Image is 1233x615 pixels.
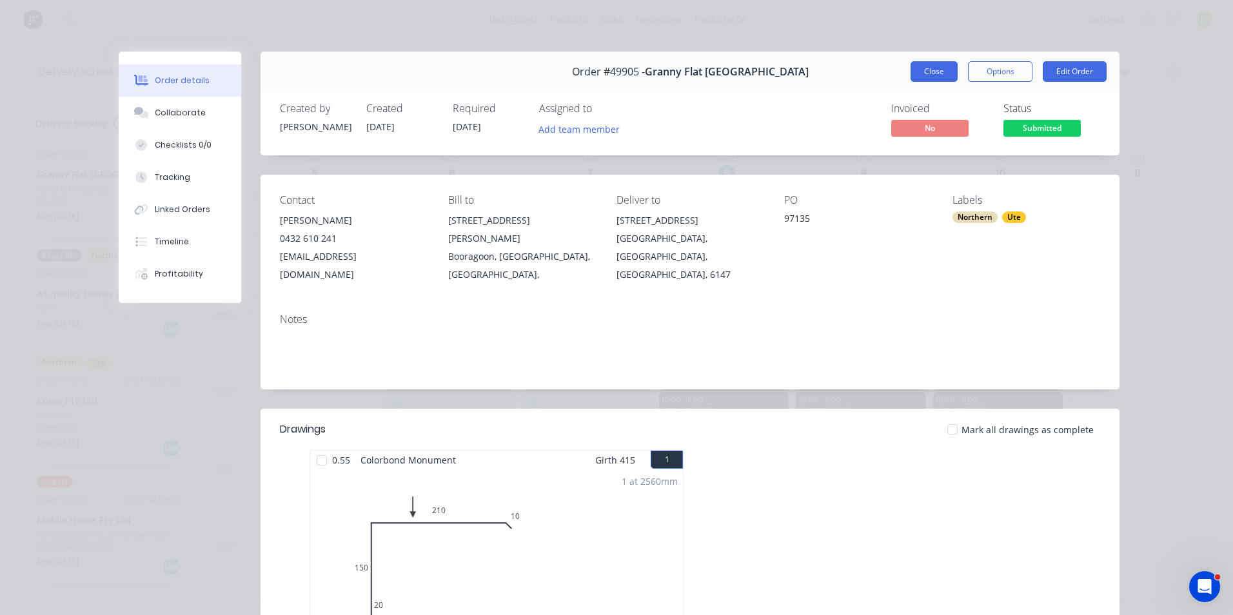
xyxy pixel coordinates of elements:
[651,451,683,469] button: 1
[448,211,596,248] div: [STREET_ADDRESS][PERSON_NAME]
[539,120,627,137] button: Add team member
[968,61,1032,82] button: Options
[119,258,241,290] button: Profitability
[280,248,428,284] div: [EMAIL_ADDRESS][DOMAIN_NAME]
[119,129,241,161] button: Checklists 0/0
[119,161,241,193] button: Tracking
[155,75,210,86] div: Order details
[539,102,668,115] div: Assigned to
[155,107,206,119] div: Collaborate
[1043,61,1107,82] button: Edit Order
[891,102,988,115] div: Invoiced
[616,194,764,206] div: Deliver to
[911,61,958,82] button: Close
[962,423,1094,436] span: Mark all drawings as complete
[280,194,428,206] div: Contact
[280,211,428,284] div: [PERSON_NAME]0432 610 241[EMAIL_ADDRESS][DOMAIN_NAME]
[119,226,241,258] button: Timeline
[155,236,189,248] div: Timeline
[119,193,241,226] button: Linked Orders
[280,120,351,133] div: [PERSON_NAME]
[1003,120,1081,136] span: Submitted
[1003,102,1100,115] div: Status
[784,194,932,206] div: PO
[453,121,481,133] span: [DATE]
[616,211,764,284] div: [STREET_ADDRESS][GEOGRAPHIC_DATA], [GEOGRAPHIC_DATA], [GEOGRAPHIC_DATA], 6147
[453,102,524,115] div: Required
[952,211,998,223] div: Northern
[280,102,351,115] div: Created by
[616,229,764,284] div: [GEOGRAPHIC_DATA], [GEOGRAPHIC_DATA], [GEOGRAPHIC_DATA], 6147
[280,229,428,248] div: 0432 610 241
[784,211,932,229] div: 97135
[1189,571,1220,602] iframe: Intercom live chat
[1003,120,1081,139] button: Submitted
[622,474,678,488] div: 1 at 2560mm
[952,194,1100,206] div: Labels
[119,97,241,129] button: Collaborate
[1002,211,1026,223] div: Ute
[616,211,764,229] div: [STREET_ADDRESS]
[595,451,635,469] span: Girth 415
[645,66,809,78] span: Granny Flat [GEOGRAPHIC_DATA]
[366,121,395,133] span: [DATE]
[572,66,645,78] span: Order #49905 -
[155,171,190,183] div: Tracking
[448,194,596,206] div: Bill to
[448,211,596,284] div: [STREET_ADDRESS][PERSON_NAME]Booragoon, [GEOGRAPHIC_DATA], [GEOGRAPHIC_DATA],
[155,268,203,280] div: Profitability
[119,64,241,97] button: Order details
[448,248,596,284] div: Booragoon, [GEOGRAPHIC_DATA], [GEOGRAPHIC_DATA],
[280,422,326,437] div: Drawings
[327,451,355,469] span: 0.55
[155,204,210,215] div: Linked Orders
[280,313,1100,326] div: Notes
[280,211,428,229] div: [PERSON_NAME]
[532,120,627,137] button: Add team member
[355,451,461,469] span: Colorbond Monument
[155,139,212,151] div: Checklists 0/0
[366,102,437,115] div: Created
[891,120,969,136] span: No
